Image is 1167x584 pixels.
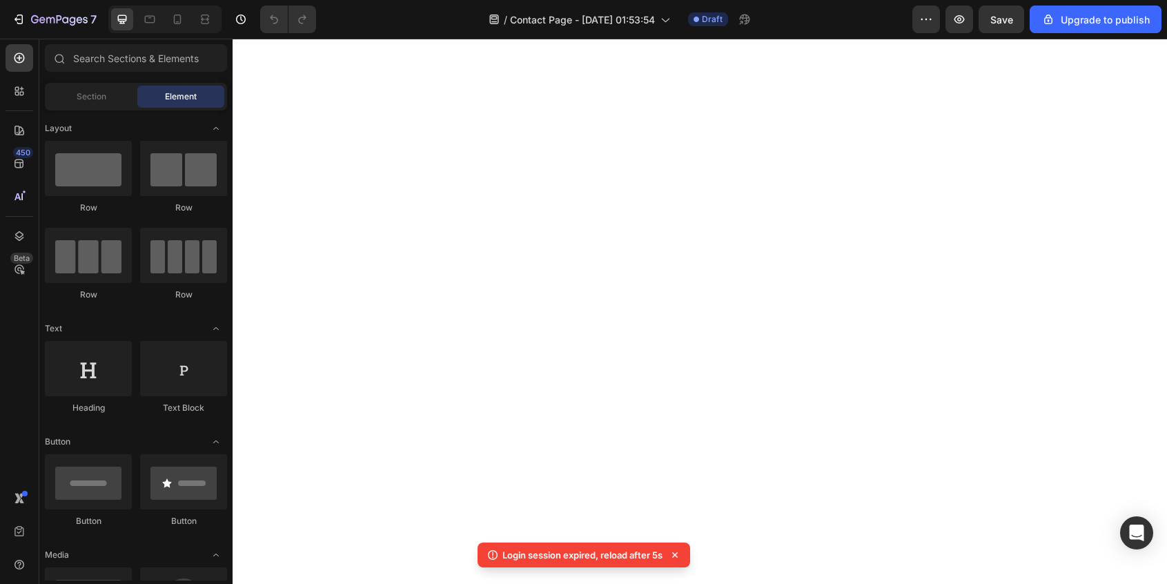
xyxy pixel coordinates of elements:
[205,318,227,340] span: Toggle open
[140,202,227,214] div: Row
[45,436,70,448] span: Button
[45,289,132,301] div: Row
[165,90,197,103] span: Element
[1030,6,1161,33] button: Upgrade to publish
[45,202,132,214] div: Row
[90,11,97,28] p: 7
[502,548,663,562] p: Login session expired, reload after 5s
[990,14,1013,26] span: Save
[140,515,227,527] div: Button
[205,431,227,453] span: Toggle open
[140,402,227,414] div: Text Block
[45,44,227,72] input: Search Sections & Elements
[13,147,33,158] div: 450
[702,13,723,26] span: Draft
[45,122,72,135] span: Layout
[45,322,62,335] span: Text
[10,253,33,264] div: Beta
[6,6,103,33] button: 7
[205,117,227,139] span: Toggle open
[233,39,1167,584] iframe: Design area
[45,402,132,414] div: Heading
[205,544,227,566] span: Toggle open
[1120,516,1153,549] div: Open Intercom Messenger
[77,90,106,103] span: Section
[45,549,69,561] span: Media
[140,289,227,301] div: Row
[260,6,316,33] div: Undo/Redo
[504,12,507,27] span: /
[1041,12,1150,27] div: Upgrade to publish
[510,12,655,27] span: Contact Page - [DATE] 01:53:54
[979,6,1024,33] button: Save
[45,515,132,527] div: Button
